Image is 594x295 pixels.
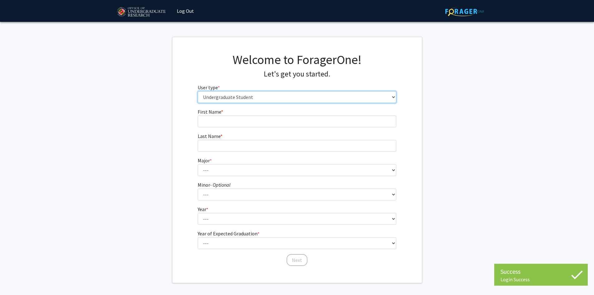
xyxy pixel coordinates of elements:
[198,133,220,139] span: Last Name
[198,181,230,189] label: Minor
[198,70,396,79] h4: Let's get you started.
[210,182,230,188] i: - Optional
[198,157,212,164] label: Major
[5,267,27,290] iframe: Chat
[115,4,167,20] img: University of Maryland Logo
[445,7,484,16] img: ForagerOne Logo
[500,276,582,283] div: Login Success
[198,230,259,237] label: Year of Expected Graduation
[500,267,582,276] div: Success
[198,52,396,67] h1: Welcome to ForagerOne!
[198,109,221,115] span: First Name
[198,84,220,91] label: User type
[198,205,208,213] label: Year
[287,254,307,266] button: Next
